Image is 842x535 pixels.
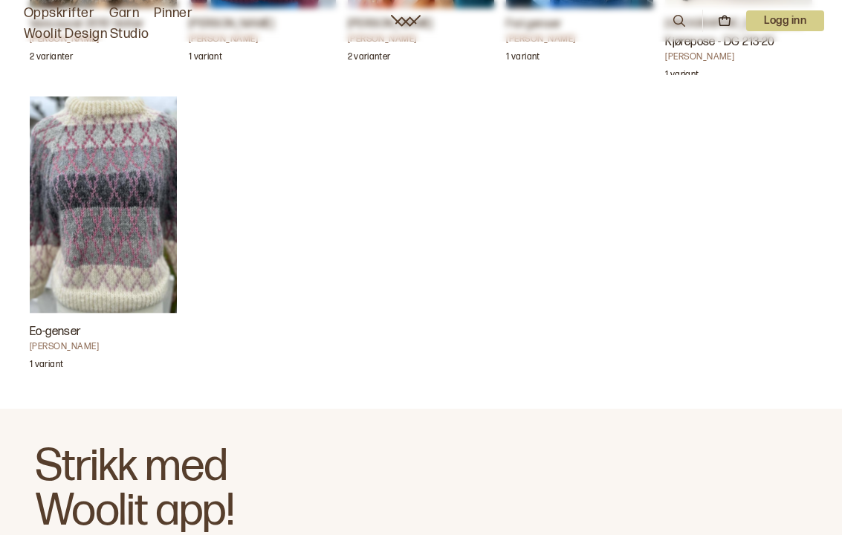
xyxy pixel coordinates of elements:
[154,3,192,24] a: Pinner
[24,24,149,45] a: Woolit Design Studio
[30,323,178,341] h3: Eo-genser
[189,51,222,66] p: 1 variant
[348,51,391,66] p: 2 varianter
[30,51,73,66] p: 2 varianter
[30,341,178,353] h4: [PERSON_NAME]
[391,15,421,27] a: Woolit
[506,51,540,66] p: 1 variant
[24,3,94,24] a: Oppskrifter
[109,3,139,24] a: Garn
[746,10,824,31] button: User dropdown
[30,93,177,379] a: Eo-genser
[30,359,63,374] p: 1 variant
[746,10,824,31] p: Logg inn
[36,444,344,534] h3: Strikk med Woolit app!
[665,51,814,63] h4: [PERSON_NAME]
[30,93,178,316] img: Vibeke LauritsenEo-genser
[665,69,699,84] p: 1 variant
